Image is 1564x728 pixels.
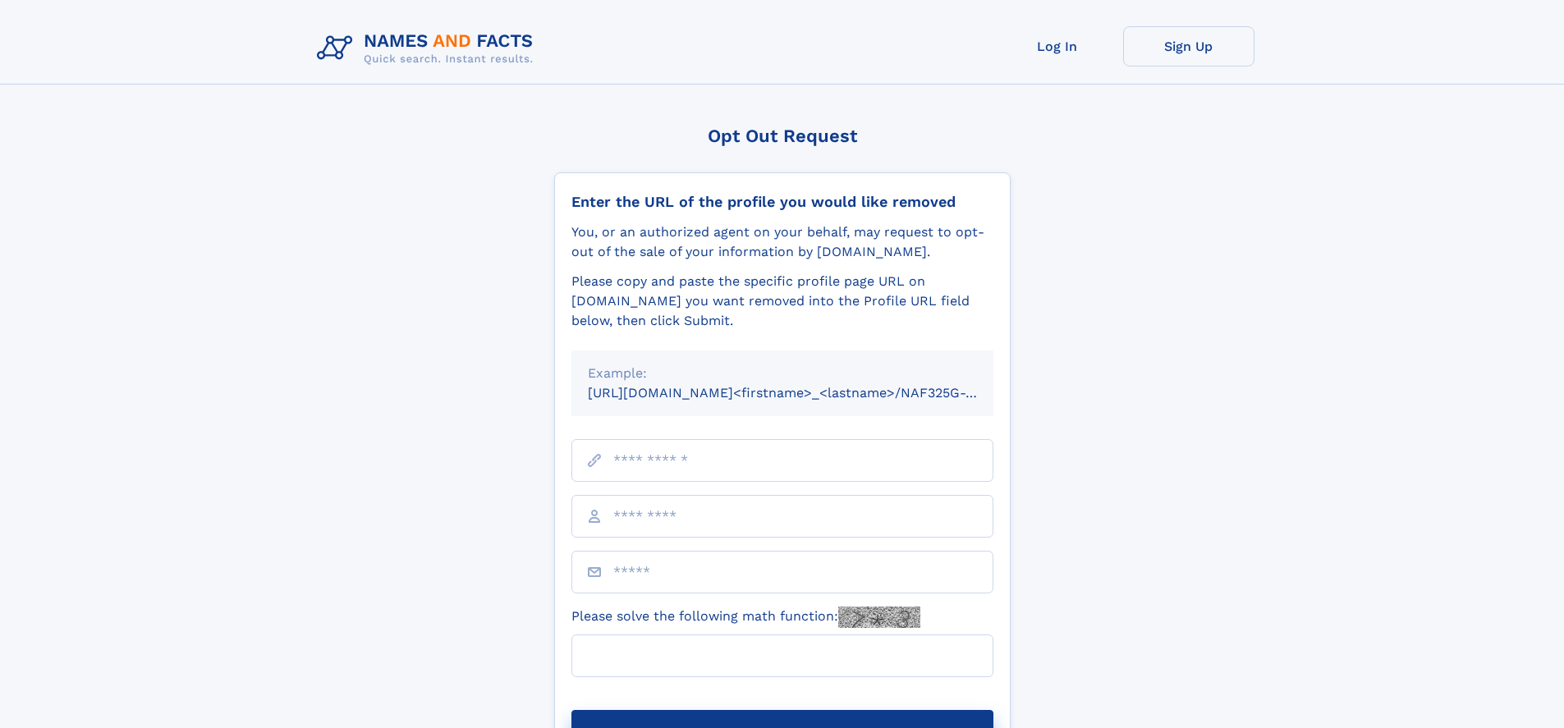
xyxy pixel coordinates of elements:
[588,385,1025,401] small: [URL][DOMAIN_NAME]<firstname>_<lastname>/NAF325G-xxxxxxxx
[571,607,920,628] label: Please solve the following math function:
[992,26,1123,66] a: Log In
[588,364,977,383] div: Example:
[571,193,993,211] div: Enter the URL of the profile you would like removed
[1123,26,1254,66] a: Sign Up
[554,126,1011,146] div: Opt Out Request
[571,272,993,331] div: Please copy and paste the specific profile page URL on [DOMAIN_NAME] you want removed into the Pr...
[571,222,993,262] div: You, or an authorized agent on your behalf, may request to opt-out of the sale of your informatio...
[310,26,547,71] img: Logo Names and Facts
